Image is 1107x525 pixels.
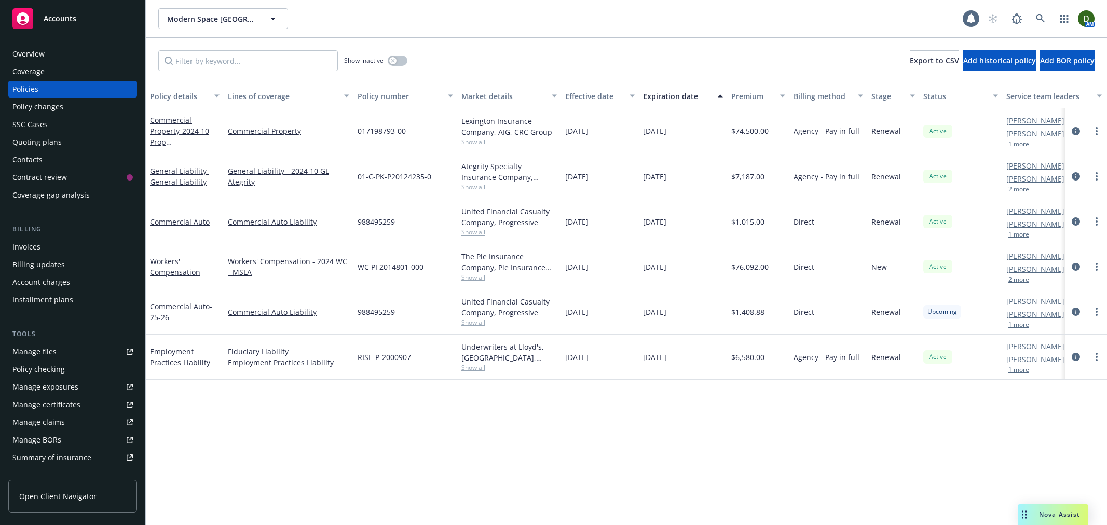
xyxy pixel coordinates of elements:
a: Manage exposures [8,379,137,395]
div: Expiration date [643,91,712,102]
a: Policy changes [8,99,137,115]
a: circleInformation [1070,170,1082,183]
button: 1 more [1008,231,1029,238]
div: Policy changes [12,99,63,115]
button: Lines of coverage [224,84,353,108]
a: Quoting plans [8,134,137,150]
div: SSC Cases [12,116,48,133]
span: 988495259 [358,307,395,317]
span: 988495259 [358,216,395,227]
input: Filter by keyword... [158,50,338,71]
a: Invoices [8,239,137,255]
span: [DATE] [565,216,589,227]
a: Search [1030,8,1051,29]
span: [DATE] [643,171,666,182]
span: Show all [461,318,557,327]
div: Drag to move [1018,504,1031,525]
span: Agency - Pay in full [794,171,859,182]
a: Commercial Auto Liability [228,216,349,227]
a: [PERSON_NAME] [1006,128,1064,139]
a: Manage claims [8,414,137,431]
span: [DATE] [643,261,666,272]
span: [DATE] [643,126,666,136]
a: Coverage gap analysis [8,187,137,203]
span: $1,408.88 [731,307,764,317]
span: Agency - Pay in full [794,126,859,136]
span: - 2024 10 Prop [GEOGRAPHIC_DATA] [150,126,215,169]
div: Status [923,91,987,102]
a: more [1090,260,1103,273]
a: Installment plans [8,292,137,308]
button: 1 more [1008,322,1029,328]
div: Billing updates [12,256,65,273]
a: Policies [8,81,137,98]
div: United Financial Casualty Company, Progressive [461,206,557,228]
a: Commercial Auto [150,301,212,322]
span: Active [927,217,948,226]
div: Policy AI ingestions [12,467,79,483]
button: Export to CSV [910,50,959,71]
span: Agency - Pay in full [794,352,859,363]
a: [PERSON_NAME] [1006,264,1064,274]
div: Manage claims [12,414,65,431]
img: photo [1078,10,1095,27]
button: Policy number [353,84,457,108]
button: Nova Assist [1018,504,1088,525]
button: Status [919,84,1002,108]
div: Manage exposures [12,379,78,395]
a: circleInformation [1070,351,1082,363]
span: [DATE] [565,171,589,182]
button: Stage [867,84,919,108]
button: Billing method [789,84,867,108]
div: Summary of insurance [12,449,91,466]
a: Coverage [8,63,137,80]
a: [PERSON_NAME] [1006,160,1064,171]
div: Policy number [358,91,442,102]
span: Add BOR policy [1040,56,1095,65]
span: $6,580.00 [731,352,764,363]
div: Manage certificates [12,396,80,413]
div: Contacts [12,151,43,168]
button: Policy details [146,84,224,108]
div: Quoting plans [12,134,62,150]
div: Manage BORs [12,432,61,448]
a: General Liability - 2024 10 GL Ategrity [228,165,349,187]
span: Renewal [871,307,901,317]
span: Show all [461,183,557,191]
button: Premium [727,84,789,108]
span: $74,500.00 [731,126,769,136]
a: [PERSON_NAME] [1006,218,1064,229]
button: Market details [457,84,561,108]
span: New [871,261,887,272]
div: Overview [12,46,45,62]
span: Direct [794,261,814,272]
span: Export to CSV [910,56,959,65]
div: Tools [8,329,137,339]
span: Renewal [871,126,901,136]
span: Show all [461,363,557,372]
span: [DATE] [565,261,589,272]
a: [PERSON_NAME] [1006,115,1064,126]
span: 017198793-00 [358,126,406,136]
a: [PERSON_NAME] [1006,309,1064,320]
span: Active [927,352,948,362]
div: Coverage [12,63,45,80]
span: Show inactive [344,56,384,65]
a: more [1090,351,1103,363]
span: Show all [461,228,557,237]
a: Workers' Compensation [150,256,200,277]
span: [DATE] [565,307,589,317]
div: Lexington Insurance Company, AIG, CRC Group [461,116,557,137]
button: Effective date [561,84,639,108]
a: [PERSON_NAME] [1006,354,1064,365]
div: Manage files [12,343,57,360]
div: Coverage gap analysis [12,187,90,203]
span: 01-C-PK-P20124235-0 [358,171,431,182]
button: Add historical policy [963,50,1036,71]
div: Policy details [150,91,208,102]
span: Add historical policy [963,56,1036,65]
button: Modern Space [GEOGRAPHIC_DATA], Inc. [158,8,288,29]
a: [PERSON_NAME] [1006,205,1064,216]
a: Commercial Auto Liability [228,307,349,317]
